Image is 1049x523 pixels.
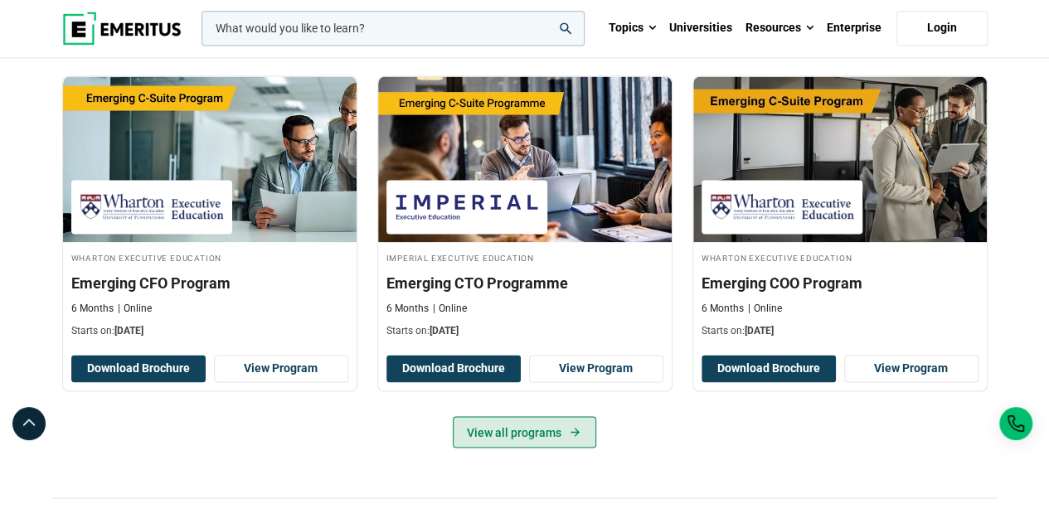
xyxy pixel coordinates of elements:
[71,324,348,338] p: Starts on:
[202,11,585,46] input: woocommerce-product-search-field-0
[453,416,596,448] a: View all programs
[71,355,206,383] button: Download Brochure
[386,355,521,383] button: Download Brochure
[745,325,774,337] span: [DATE]
[63,76,357,242] img: Emerging CFO Program | Online Finance Course
[386,250,663,264] h4: Imperial Executive Education
[896,11,988,46] a: Login
[844,355,979,383] a: View Program
[378,76,672,346] a: Business Management Course by Imperial Executive Education - September 25, 2025 Imperial Executiv...
[395,188,539,225] img: Imperial Executive Education
[114,325,143,337] span: [DATE]
[702,355,836,383] button: Download Brochure
[693,76,987,346] a: Supply Chain and Operations Course by Wharton Executive Education - September 23, 2025 Wharton Ex...
[71,302,114,316] p: 6 Months
[386,302,429,316] p: 6 Months
[693,76,987,242] img: Emerging COO Program | Online Supply Chain and Operations Course
[386,273,663,293] h3: Emerging CTO Programme
[710,188,854,225] img: Wharton Executive Education
[71,250,348,264] h4: Wharton Executive Education
[702,324,979,338] p: Starts on:
[702,273,979,293] h3: Emerging COO Program
[386,324,663,338] p: Starts on:
[118,302,152,316] p: Online
[71,273,348,293] h3: Emerging CFO Program
[378,76,672,242] img: Emerging CTO Programme | Online Business Management Course
[433,302,467,316] p: Online
[63,76,357,346] a: Finance Course by Wharton Executive Education - September 25, 2025 Wharton Executive Education Wh...
[430,325,459,337] span: [DATE]
[214,355,348,383] a: View Program
[529,355,663,383] a: View Program
[702,302,744,316] p: 6 Months
[702,250,979,264] h4: Wharton Executive Education
[80,188,224,225] img: Wharton Executive Education
[748,302,782,316] p: Online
